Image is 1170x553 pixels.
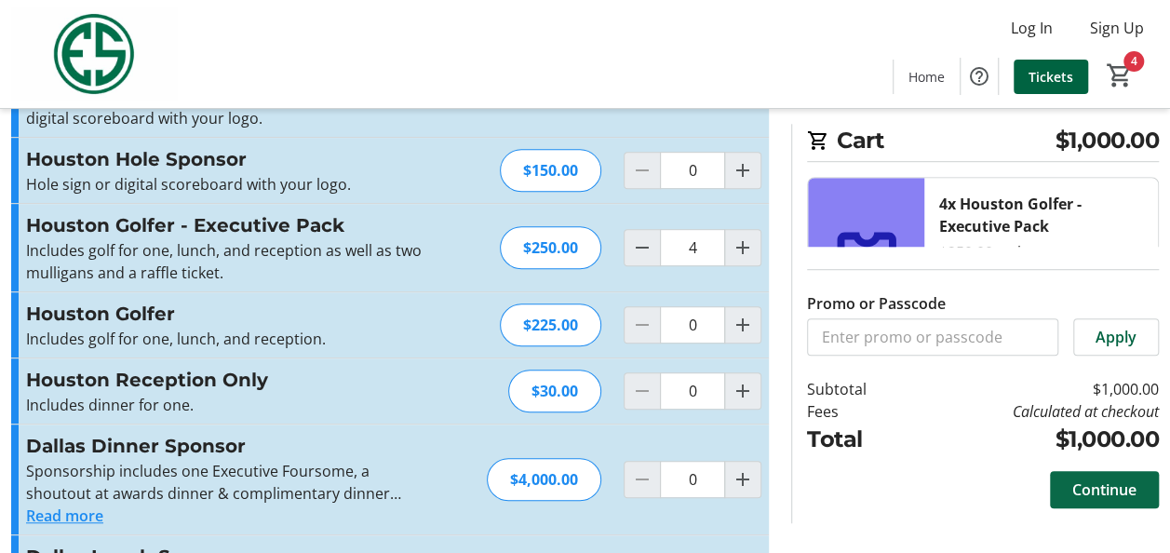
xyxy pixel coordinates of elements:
[908,67,945,87] span: Home
[1075,13,1159,43] button: Sign Up
[894,60,960,94] a: Home
[11,7,177,101] img: Evans Scholars Foundation's Logo
[500,226,601,269] div: $250.00
[939,193,1143,237] div: 4x Houston Golfer - Executive Pack
[660,152,725,189] input: Houston Hole Sponsor Quantity
[660,306,725,344] input: Houston Golfer Quantity
[1096,326,1136,348] span: Apply
[908,423,1159,456] td: $1,000.00
[725,153,760,188] button: Increment by one
[1073,318,1159,356] button: Apply
[1090,17,1144,39] span: Sign Up
[487,458,601,501] div: $4,000.00
[500,149,601,192] div: $150.00
[807,378,908,400] td: Subtotal
[908,400,1159,423] td: Calculated at checkout
[26,328,433,350] p: Includes golf for one, lunch, and reception.
[508,370,601,412] div: $30.00
[725,230,760,265] button: Increment by one
[26,505,103,527] button: Read more
[625,230,660,265] button: Decrement by one
[1072,479,1136,501] span: Continue
[26,460,433,505] p: Sponsorship includes one Executive Foursome, a shoutout at awards dinner & complimentary dinner a...
[26,394,433,416] p: Includes dinner for one.
[807,423,908,456] td: Total
[1029,67,1073,87] span: Tickets
[26,173,433,196] p: Hole sign or digital scoreboard with your logo.
[26,239,433,284] p: Includes golf for one, lunch, and reception as well as two mulligans and a raffle ticket.
[500,303,601,346] div: $225.00
[26,432,433,460] h3: Dallas Dinner Sponsor
[725,462,760,497] button: Increment by one
[807,292,946,315] label: Promo or Passcode
[961,58,998,95] button: Help
[26,300,433,328] h3: Houston Golfer
[725,373,760,409] button: Increment by one
[939,241,1027,263] div: $250.00 each
[1103,59,1136,92] button: Cart
[1014,60,1088,94] a: Tickets
[725,307,760,343] button: Increment by one
[660,372,725,410] input: Houston Reception Only Quantity
[807,318,1058,356] input: Enter promo or passcode
[807,124,1159,162] h2: Cart
[1056,124,1160,157] span: $1,000.00
[26,366,433,394] h3: Houston Reception Only
[26,145,433,173] h3: Houston Hole Sponsor
[26,211,433,239] h3: Houston Golfer - Executive Pack
[1050,471,1159,508] button: Continue
[996,13,1068,43] button: Log In
[807,400,908,423] td: Fees
[660,461,725,498] input: Dallas Dinner Sponsor Quantity
[660,229,725,266] input: Houston Golfer - Executive Pack Quantity
[908,378,1159,400] td: $1,000.00
[1011,17,1053,39] span: Log In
